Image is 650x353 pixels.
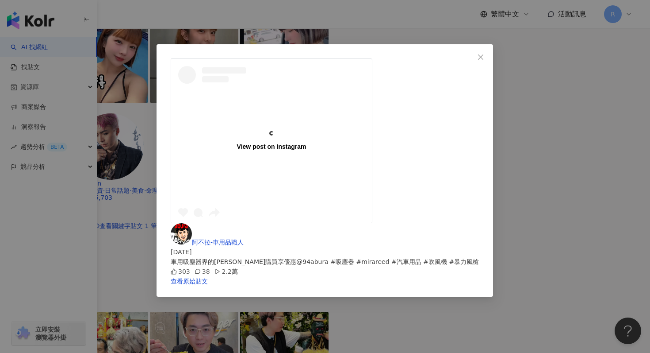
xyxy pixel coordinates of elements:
div: 2.2萬 [214,267,238,276]
img: KOL Avatar [171,223,192,244]
div: View post on Instagram [237,143,306,151]
span: 阿不拉-車用品職人 [192,239,244,246]
div: 車用吸塵器界的[PERSON_NAME]購買享優惠@94abura #吸塵器 #mirareed #汽車用品 #吹風機 #暴力風槍 [171,257,479,267]
div: 303 [171,267,190,276]
span: close [477,54,484,61]
button: Close [472,48,489,66]
div: 38 [195,267,210,276]
a: 查看原始貼文 [171,278,208,285]
a: View post on Instagram [171,59,372,223]
a: KOL Avatar阿不拉-車用品職人 [171,239,244,246]
div: [DATE] [171,247,479,257]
